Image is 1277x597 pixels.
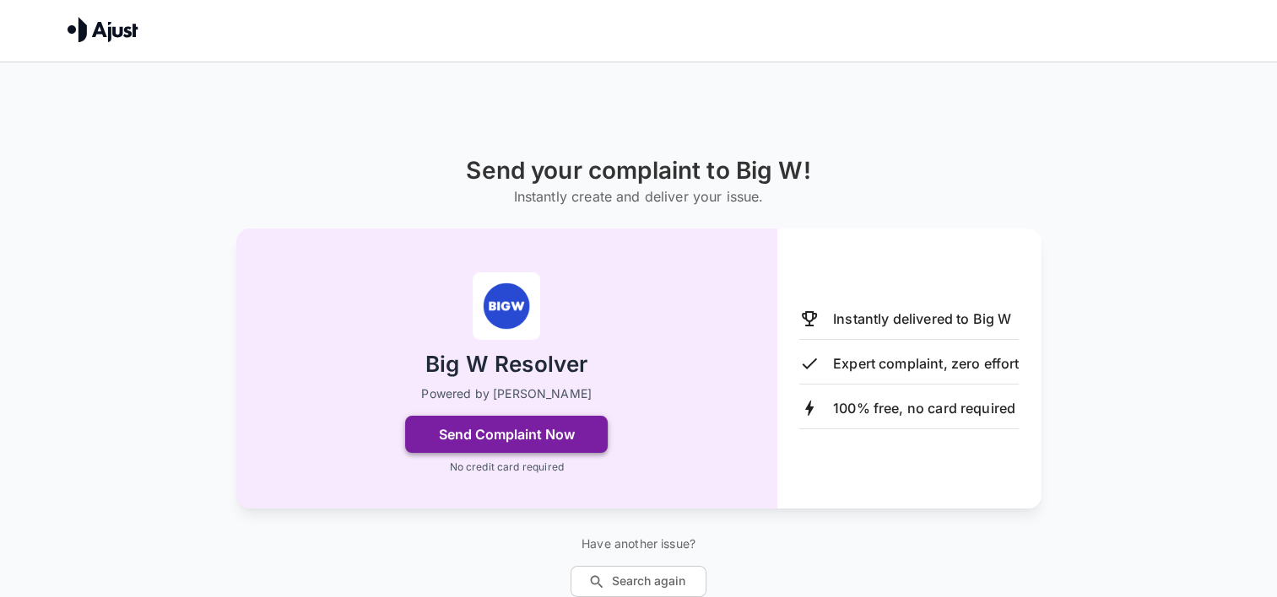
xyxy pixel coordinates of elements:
[833,398,1015,418] p: 100% free, no card required
[68,17,138,42] img: Ajust
[833,309,1011,329] p: Instantly delivered to Big W
[421,385,592,402] p: Powered by [PERSON_NAME]
[466,185,810,208] h6: Instantly create and deliver your issue.
[571,535,706,552] p: Have another issue?
[466,157,810,185] h1: Send your complaint to Big W!
[449,460,563,475] p: No credit card required
[425,350,587,379] h2: Big W Resolver
[833,353,1019,374] p: Expert complaint, zero effort
[405,416,608,453] button: Send Complaint Now
[571,566,706,597] button: Search again
[473,272,540,340] img: Big W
